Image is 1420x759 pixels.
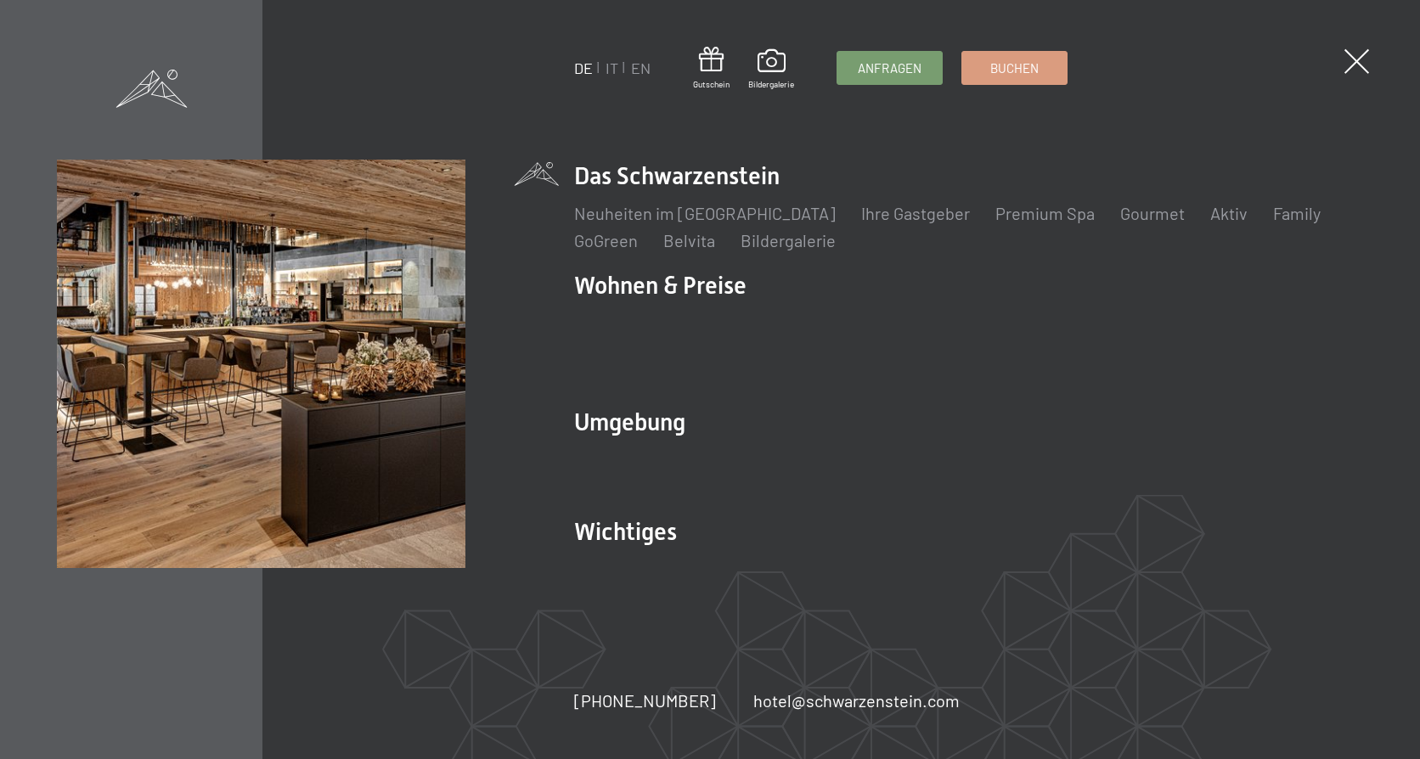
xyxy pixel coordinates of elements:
[606,59,618,77] a: IT
[631,59,651,77] a: EN
[574,689,716,712] a: [PHONE_NUMBER]
[748,78,794,90] span: Bildergalerie
[574,690,716,711] span: [PHONE_NUMBER]
[748,49,794,90] a: Bildergalerie
[861,203,970,223] a: Ihre Gastgeber
[1273,203,1321,223] a: Family
[693,78,730,90] span: Gutschein
[1210,203,1248,223] a: Aktiv
[995,203,1095,223] a: Premium Spa
[574,59,593,77] a: DE
[663,230,715,250] a: Belvita
[858,59,921,77] span: Anfragen
[741,230,836,250] a: Bildergalerie
[574,203,836,223] a: Neuheiten im [GEOGRAPHIC_DATA]
[990,59,1039,77] span: Buchen
[837,52,942,84] a: Anfragen
[574,230,638,250] a: GoGreen
[1120,203,1185,223] a: Gourmet
[753,689,960,712] a: hotel@schwarzenstein.com
[693,47,730,90] a: Gutschein
[962,52,1067,84] a: Buchen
